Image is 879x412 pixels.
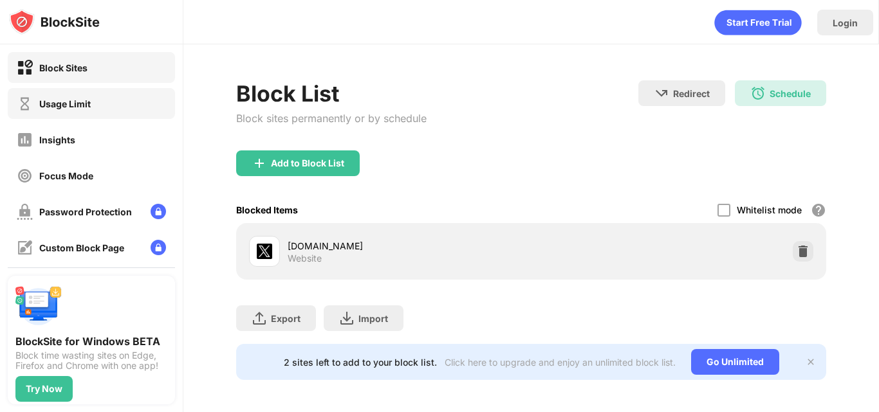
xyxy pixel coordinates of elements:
[271,313,301,324] div: Export
[39,170,93,181] div: Focus Mode
[770,88,811,99] div: Schedule
[15,283,62,330] img: push-desktop.svg
[17,132,33,148] img: insights-off.svg
[288,253,322,264] div: Website
[737,204,802,215] div: Whitelist mode
[17,168,33,184] img: focus-off.svg
[39,242,124,253] div: Custom Block Page
[691,349,779,375] div: Go Unlimited
[15,350,167,371] div: Block time wasting sites on Edge, Firefox and Chrome with one app!
[17,204,33,220] img: password-protection-off.svg
[257,244,272,259] img: favicons
[288,239,532,253] div: [DOMAIN_NAME]
[39,98,91,109] div: Usage Limit
[236,204,298,215] div: Blocked Items
[151,204,166,219] img: lock-menu.svg
[17,240,33,256] img: customize-block-page-off.svg
[9,9,100,35] img: logo-blocksite.svg
[17,96,33,112] img: time-usage-off.svg
[39,62,88,73] div: Block Sites
[714,10,802,35] div: animation
[271,158,344,168] div: Add to Block List
[15,335,167,348] div: BlockSite for Windows BETA
[358,313,388,324] div: Import
[673,88,710,99] div: Redirect
[833,17,858,28] div: Login
[17,60,33,76] img: block-on.svg
[806,357,816,367] img: x-button.svg
[26,384,62,394] div: Try Now
[39,134,75,145] div: Insights
[445,357,676,368] div: Click here to upgrade and enjoy an unlimited block list.
[236,80,427,107] div: Block List
[151,240,166,255] img: lock-menu.svg
[236,112,427,125] div: Block sites permanently or by schedule
[39,206,132,217] div: Password Protection
[284,357,437,368] div: 2 sites left to add to your block list.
